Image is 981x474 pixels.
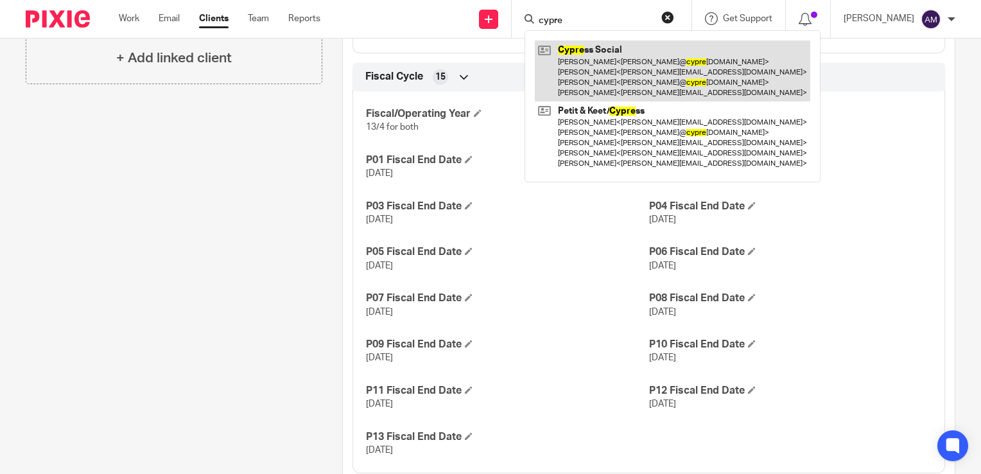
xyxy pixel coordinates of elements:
[649,261,676,270] span: [DATE]
[366,399,393,408] span: [DATE]
[661,11,674,24] button: Clear
[366,292,648,305] h4: P07 Fiscal End Date
[159,12,180,25] a: Email
[366,338,648,351] h4: P09 Fiscal End Date
[366,245,648,259] h4: P05 Fiscal End Date
[435,71,446,83] span: 15
[26,10,90,28] img: Pixie
[366,107,648,121] h4: Fiscal/Operating Year
[366,353,393,362] span: [DATE]
[649,384,932,398] h4: P12 Fiscal End Date
[366,384,648,398] h4: P11 Fiscal End Date
[248,12,269,25] a: Team
[366,446,393,455] span: [DATE]
[288,12,320,25] a: Reports
[366,200,648,213] h4: P03 Fiscal End Date
[199,12,229,25] a: Clients
[649,200,932,213] h4: P04 Fiscal End Date
[649,308,676,317] span: [DATE]
[649,215,676,224] span: [DATE]
[649,399,676,408] span: [DATE]
[649,245,932,259] h4: P06 Fiscal End Date
[366,123,419,132] span: 13/4 for both
[116,48,232,68] h4: + Add linked client
[921,9,941,30] img: svg%3E
[844,12,914,25] p: [PERSON_NAME]
[366,215,393,224] span: [DATE]
[649,353,676,362] span: [DATE]
[365,70,423,83] span: Fiscal Cycle
[366,154,648,167] h4: P01 Fiscal End Date
[649,292,932,305] h4: P08 Fiscal End Date
[723,14,772,23] span: Get Support
[649,338,932,351] h4: P10 Fiscal End Date
[537,15,653,27] input: Search
[119,12,139,25] a: Work
[366,430,648,444] h4: P13 Fiscal End Date
[366,169,393,178] span: [DATE]
[366,308,393,317] span: [DATE]
[366,261,393,270] span: [DATE]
